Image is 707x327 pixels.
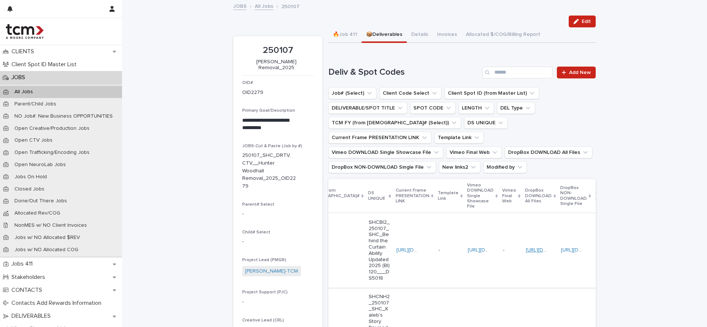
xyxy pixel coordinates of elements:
p: - [242,210,314,218]
span: OID# [242,81,253,85]
button: Vimeo Final Web [446,146,502,158]
p: - [242,298,314,306]
a: [URL][DOMAIN_NAME] [396,247,449,253]
button: SPOT CODE [410,102,456,114]
p: CLIENTS [9,48,40,55]
span: Edit [582,19,591,24]
p: NonMES w/ NO Client Invoices [9,222,93,229]
p: SHCBI2_250107_SHC_Behind the Curtain Ability Updated 2025 (BI) 120___DS5018 [369,219,390,282]
p: Open Trafficking/Encoding Jobs [9,149,95,156]
p: All Jobs [9,89,39,95]
p: 250107 [242,45,314,56]
button: Edit [569,16,596,27]
button: Client Code Select [379,87,442,99]
button: DS UNIQUE [464,117,508,129]
p: Open CTV Jobs [9,137,58,144]
button: DropBox NON-DOWNLOAD Single File [328,161,436,173]
p: Stakeholders [9,274,51,281]
button: Job# (Select) [328,87,376,99]
p: Jobs w/ NO Allocated $REV [9,235,86,241]
tr: 250107 SHC SHC (00-120 ENG Spots) Behind the Curtain Ability Updated 2025 (BI) 120SHCBI2SHCBI2 12... [114,213,651,287]
button: 🔥Job 411 [328,27,362,43]
button: LENGTH [459,102,494,114]
a: Add New [557,67,596,78]
p: New links2 [595,189,608,203]
button: New links2 [439,161,480,173]
button: TCM FY (from Job# (Select)) [328,117,461,129]
p: 250107 [281,2,300,10]
a: All Jobs [255,1,273,10]
button: Vimeo DOWNLOAD Single Showcase File [328,146,443,158]
p: OID2279 [242,89,263,97]
h1: Deliv & Spot Codes [328,67,479,78]
button: DEL Type [497,102,535,114]
button: Modified by [483,161,527,173]
p: Vimeo DOWNLOAD Single Showcase File [467,181,494,211]
p: [PERSON_NAME] Removal_2025 [242,59,311,71]
p: Allocated Rev/COG [9,210,66,216]
p: - [503,246,506,253]
a: JOBS [233,1,247,10]
button: DELIVERABLE/SPOT TITLE [328,102,407,114]
p: Closed Jobs [9,186,50,192]
input: Search [482,67,552,78]
p: Vimeo Final Web [502,186,516,205]
span: Project Support (PJC) [242,290,288,294]
p: DELIVERABLES [9,313,57,320]
button: Invoices [433,27,461,43]
span: Primary Goal/Description [242,108,295,113]
span: Creative Lead (CRL) [242,318,284,323]
a: [URL][DOMAIN_NAME] [526,247,578,253]
p: Template Link [438,189,459,203]
p: 250107_SHC_DRTV, CTV__Hunter Woodhall Removal_2025_OID2279 [242,152,296,190]
p: CONTACTS [9,287,48,294]
p: Jobs On Hold [9,174,53,180]
button: Template Link [434,132,484,144]
button: DropBox DOWNLOAD All Files [505,146,592,158]
p: Client Spot ID Master List [9,61,82,68]
p: Done/Out There Jobs [9,198,73,204]
button: Current Frame PRESENTATION LINK [328,132,432,144]
p: Open NeuroLab Jobs [9,162,72,168]
p: Contacts Add Rewards Information [9,300,107,307]
span: JOBS-Cut & Paste (Job by #) [242,144,302,148]
span: Parent# Select [242,202,274,207]
a: [PERSON_NAME]-TCM [245,267,298,275]
p: Open Creative/Production Jobs [9,125,95,132]
p: TCM FY (from [DEMOGRAPHIC_DATA]# (Select)) [307,186,359,205]
p: DropBox NON-DOWNLOAD Single File [560,184,587,208]
p: JOBS [9,74,31,81]
a: [URL][DOMAIN_NAME] [468,247,520,253]
p: Current Frame PRESENTATION LINK [396,186,429,205]
button: Allocated $/COG/Billing Report [461,27,545,43]
p: DropBox DOWNLOAD All Files [525,186,552,205]
p: Parent/Child Jobs [9,101,62,107]
span: Add New [569,70,591,75]
p: - [242,238,314,246]
p: NO Job#: New Business OPPORTUNITIES [9,113,119,119]
p: Jobs w/ NO Allocated COG [9,247,84,253]
span: Child# Select [242,230,270,235]
p: - [439,246,442,253]
p: DS UNIQUE [368,189,387,203]
p: Jobs 411 [9,260,38,267]
img: 4hMmSqQkux38exxPVZHQ [6,24,44,39]
button: 📦Deliverables [362,27,407,43]
button: Client Spot ID (from Master List) [444,87,539,99]
a: [URL][DOMAIN_NAME] [561,247,613,253]
button: Details [407,27,433,43]
span: Project Lead (PMGR) [242,258,286,262]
